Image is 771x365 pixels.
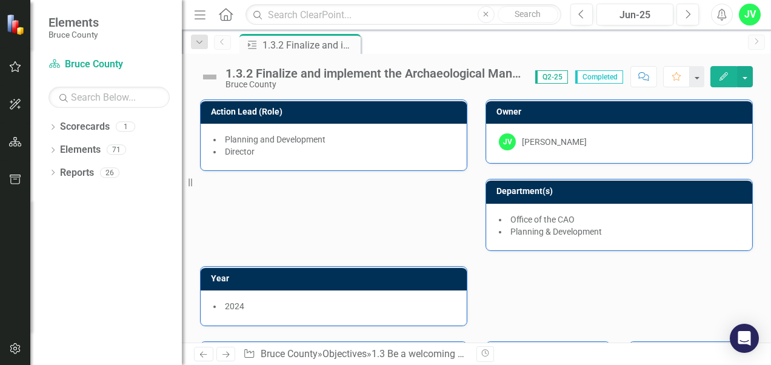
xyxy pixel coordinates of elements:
a: Elements [60,143,101,157]
div: 1 [116,122,135,132]
a: Objectives [322,348,367,360]
div: 1.3.2 Finalize and implement the Archaeological Management Plan. [262,38,358,53]
a: Scorecards [60,120,110,134]
h3: Department(s) [496,187,746,196]
span: Completed [575,70,623,84]
a: Bruce County [261,348,318,360]
span: Search [515,9,541,19]
small: Bruce County [48,30,99,39]
span: 2024 [225,301,244,311]
h3: Owner [496,107,746,116]
div: 26 [100,167,119,178]
img: ClearPoint Strategy [6,13,27,35]
div: JV [499,133,516,150]
span: Elements [48,15,99,30]
a: Bruce County [48,58,170,72]
div: » » » [243,347,467,361]
h3: Year [211,274,461,283]
span: Planning & Development [510,227,602,236]
img: Not Defined [200,67,219,87]
button: Jun-25 [596,4,673,25]
span: Office of the CAO [510,215,575,224]
input: Search ClearPoint... [245,4,561,25]
div: Open Intercom Messenger [730,324,759,353]
h3: Action Lead (Role) [211,107,461,116]
button: JV [739,4,761,25]
a: Reports [60,166,94,180]
button: Search [498,6,558,23]
a: 1.3 Be a welcoming and inclusive community. [372,348,567,360]
div: 1.3.2 Finalize and implement the Archaeological Management Plan. [225,67,523,80]
div: Jun-25 [601,8,669,22]
span: Q2-25 [535,70,568,84]
span: Director [225,147,255,156]
div: Bruce County [225,80,523,89]
span: Planning and Development [225,135,325,144]
div: [PERSON_NAME] [522,136,587,148]
div: 71 [107,145,126,155]
input: Search Below... [48,87,170,108]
